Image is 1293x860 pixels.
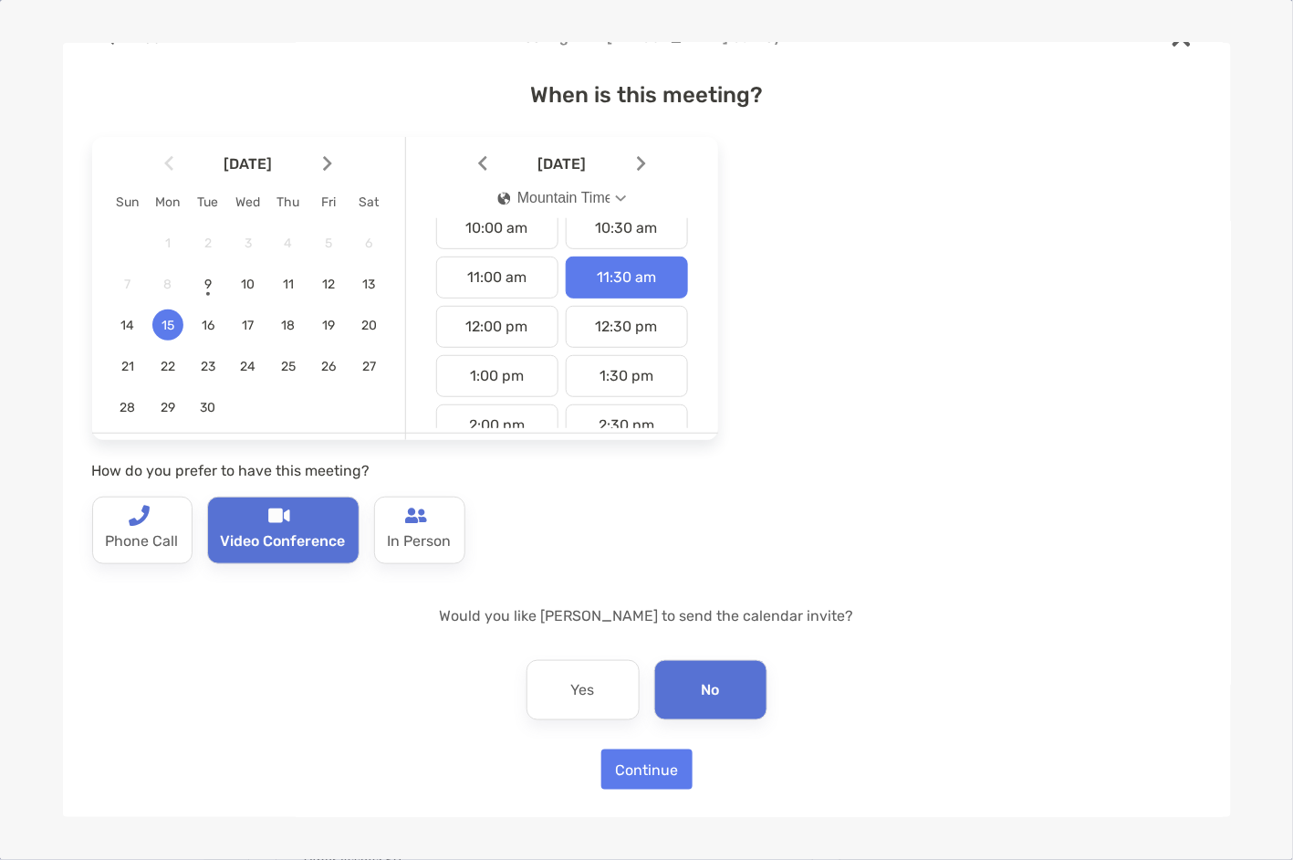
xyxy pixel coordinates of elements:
[566,257,688,299] div: 11:30 am
[436,404,558,446] div: 2:00 pm
[353,236,384,251] span: 6
[491,155,633,173] span: [DATE]
[566,207,688,249] div: 10:30 am
[112,318,143,333] span: 14
[106,527,179,556] p: Phone Call
[193,400,224,415] span: 30
[177,155,319,173] span: [DATE]
[233,318,264,333] span: 17
[497,190,610,206] div: Mountain Time
[193,277,224,292] span: 9
[228,194,268,210] div: Wed
[112,277,143,292] span: 7
[152,359,183,374] span: 22
[188,194,228,210] div: Tue
[273,236,304,251] span: 4
[353,359,384,374] span: 27
[233,277,264,292] span: 10
[313,359,344,374] span: 26
[92,459,718,482] p: How do you prefer to have this meeting?
[221,527,346,556] p: Video Conference
[164,156,173,172] img: Arrow icon
[313,318,344,333] span: 19
[92,82,1202,108] h4: When is this meeting?
[148,194,188,210] div: Mon
[436,355,558,397] div: 1:00 pm
[108,194,148,210] div: Sun
[313,277,344,292] span: 12
[92,604,1202,627] p: Would you like [PERSON_NAME] to send the calendar invite?
[482,177,641,219] button: iconMountain Time
[497,192,510,205] img: icon
[152,318,183,333] span: 15
[313,236,344,251] span: 5
[478,156,487,172] img: Arrow icon
[349,194,389,210] div: Sat
[273,318,304,333] span: 18
[436,207,558,249] div: 10:00 am
[571,676,595,705] p: Yes
[193,359,224,374] span: 23
[436,306,558,348] div: 12:00 pm
[566,355,688,397] div: 1:30 pm
[702,676,720,705] p: No
[112,400,143,415] span: 28
[566,404,688,446] div: 2:30 pm
[112,359,143,374] span: 21
[268,505,290,527] img: type-call
[152,400,183,415] span: 29
[601,750,693,790] button: Continue
[233,236,264,251] span: 3
[128,505,150,527] img: type-call
[405,505,427,527] img: type-call
[353,318,384,333] span: 20
[193,318,224,333] span: 16
[273,359,304,374] span: 25
[268,194,308,210] div: Thu
[193,236,224,251] span: 2
[308,194,349,210] div: Fri
[152,277,183,292] span: 8
[436,257,558,299] div: 11:00 am
[637,156,646,172] img: Arrow icon
[152,236,183,251] span: 1
[388,527,452,556] p: In Person
[233,359,264,374] span: 24
[273,277,304,292] span: 11
[353,277,384,292] span: 13
[615,195,626,202] img: Open dropdown arrow
[323,156,332,172] img: Arrow icon
[566,306,688,348] div: 12:30 pm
